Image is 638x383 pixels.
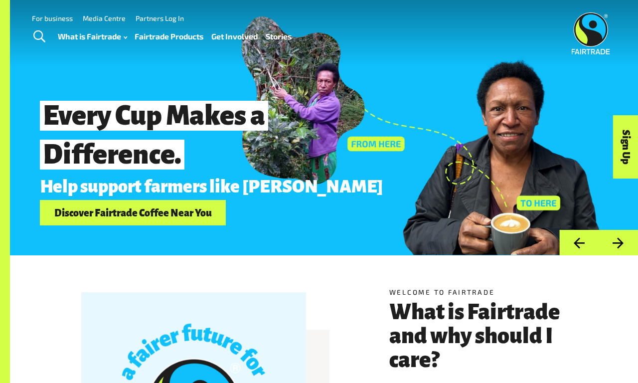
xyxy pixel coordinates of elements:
[389,301,567,373] h3: What is Fairtrade and why should I care?
[572,12,610,54] img: Fairtrade Australia New Zealand logo
[266,29,292,43] a: Stories
[136,14,184,22] a: Partners Log In
[135,29,203,43] a: Fairtrade Products
[559,230,599,255] button: Previous
[40,101,268,170] span: Every Cup Makes a Difference.
[83,14,126,22] a: Media Centre
[389,287,567,297] h5: Welcome to Fairtrade
[27,24,51,49] a: Toggle Search
[40,200,226,225] a: Discover Fairtrade Coffee Near You
[32,14,73,22] a: For business
[599,230,638,255] button: Next
[211,29,258,43] a: Get Involved
[58,29,127,43] a: What is Fairtrade
[40,178,511,196] p: Help support farmers like [PERSON_NAME]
